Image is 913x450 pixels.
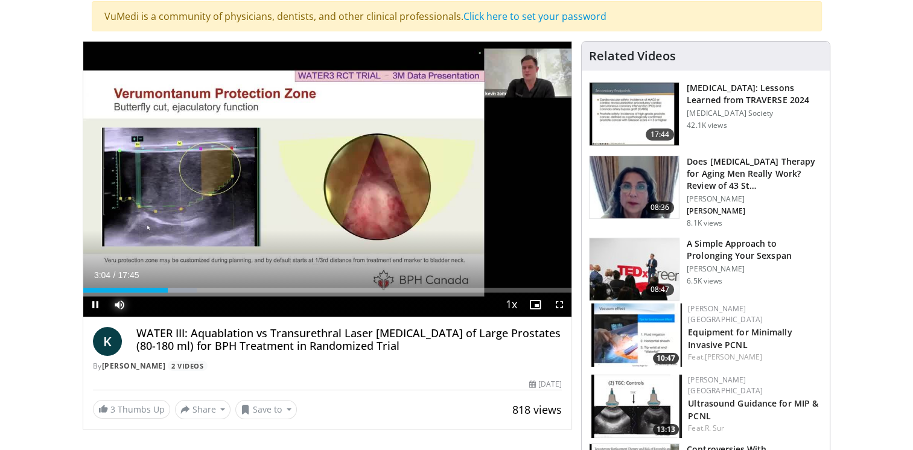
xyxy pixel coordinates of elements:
span: 08:36 [646,201,675,214]
div: Progress Bar [83,288,572,293]
a: [PERSON_NAME] [102,361,166,371]
button: Save to [235,400,297,419]
h3: A Simple Approach to Prolonging Your Sexspan [687,238,822,262]
a: 3 Thumbs Up [93,400,170,419]
span: 3:04 [94,270,110,280]
img: 4d4bce34-7cbb-4531-8d0c-5308a71d9d6c.150x105_q85_crop-smart_upscale.jpg [590,156,679,219]
p: [PERSON_NAME] [687,194,822,204]
img: ae74b246-eda0-4548-a041-8444a00e0b2d.150x105_q85_crop-smart_upscale.jpg [591,375,682,438]
span: 10:47 [653,353,679,364]
a: [PERSON_NAME] [GEOGRAPHIC_DATA] [688,375,763,396]
a: 17:44 [MEDICAL_DATA]: Lessons Learned from TRAVERSE 2024 [MEDICAL_DATA] Society 42.1K views [589,82,822,146]
button: Share [175,400,231,419]
div: VuMedi is a community of physicians, dentists, and other clinical professionals. [92,1,822,31]
a: Equipment for Minimally Invasive PCNL [688,326,792,350]
img: 1317c62a-2f0d-4360-bee0-b1bff80fed3c.150x105_q85_crop-smart_upscale.jpg [590,83,679,145]
p: 6.5K views [687,276,722,286]
img: 57193a21-700a-4103-8163-b4069ca57589.150x105_q85_crop-smart_upscale.jpg [591,303,682,367]
span: 17:45 [118,270,139,280]
div: By [93,361,562,372]
p: [PERSON_NAME] [687,206,822,216]
span: 13:13 [653,424,679,435]
span: 818 views [512,402,562,417]
h4: Related Videos [589,49,676,63]
h3: [MEDICAL_DATA]: Lessons Learned from TRAVERSE 2024 [687,82,822,106]
a: R. Sur [705,423,725,433]
a: Ultrasound Guidance for MIP & PCNL [688,398,818,422]
a: Click here to set your password [463,10,606,23]
button: Pause [83,293,107,317]
button: Playback Rate [499,293,523,317]
span: / [113,270,116,280]
a: [PERSON_NAME] [705,352,762,362]
a: K [93,327,122,356]
a: 08:47 A Simple Approach to Prolonging Your Sexspan [PERSON_NAME] 6.5K views [589,238,822,302]
div: [DATE] [529,379,562,390]
div: Feat. [688,352,820,363]
a: [PERSON_NAME] [GEOGRAPHIC_DATA] [688,303,763,325]
p: [PERSON_NAME] [687,264,822,274]
a: 08:36 Does [MEDICAL_DATA] Therapy for Aging Men Really Work? Review of 43 St… [PERSON_NAME] [PERS... [589,156,822,228]
div: Feat. [688,423,820,434]
span: 3 [110,404,115,415]
a: 2 Videos [168,361,208,371]
a: 10:47 [591,303,682,367]
img: c4bd4661-e278-4c34-863c-57c104f39734.150x105_q85_crop-smart_upscale.jpg [590,238,679,301]
h4: WATER III: Aquablation vs Transurethral Laser [MEDICAL_DATA] of Large Prostates (80-180 ml) for B... [136,327,562,353]
button: Mute [107,293,132,317]
video-js: Video Player [83,42,572,317]
button: Fullscreen [547,293,571,317]
p: 8.1K views [687,218,722,228]
h3: Does [MEDICAL_DATA] Therapy for Aging Men Really Work? Review of 43 St… [687,156,822,192]
p: 42.1K views [687,121,727,130]
span: 17:44 [646,128,675,141]
a: 13:13 [591,375,682,438]
p: [MEDICAL_DATA] Society [687,109,822,118]
span: 08:47 [646,284,675,296]
button: Enable picture-in-picture mode [523,293,547,317]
